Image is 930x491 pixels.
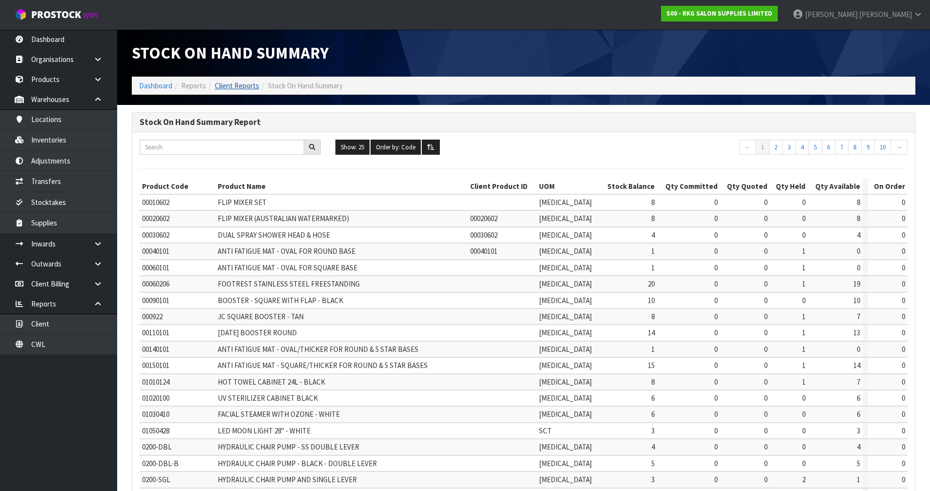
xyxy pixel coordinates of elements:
[764,459,767,468] span: 0
[714,246,718,256] span: 0
[802,475,806,484] span: 2
[802,279,806,288] span: 1
[802,426,806,435] span: 0
[666,9,772,18] strong: S00 - RKG SALON SUPPLIES LIMITED
[142,198,169,207] span: 00010602
[218,426,310,435] span: LED MOON LIGHT 28" - WHITE
[142,442,172,451] span: 0200-DBL
[902,279,905,288] span: 0
[218,312,304,321] span: JC SQUARE BOOSTER - TAN
[142,214,169,223] span: 00020602
[848,140,862,155] a: 8
[802,459,806,468] span: 0
[764,409,767,419] span: 0
[835,140,848,155] a: 7
[805,10,858,19] span: [PERSON_NAME]
[15,8,27,20] img: cube-alt.png
[218,442,359,451] span: HYDRAULIC CHAIR PUMP - SS DOUBLE LEVER
[539,393,592,403] span: [MEDICAL_DATA]
[902,214,905,223] span: 0
[857,214,860,223] span: 8
[142,279,169,288] span: 00060206
[651,263,655,272] span: 1
[218,361,428,370] span: ANTI FATIGUE MAT - SQUARE/THICKER FOR ROUND & 5 STAR BASES
[714,377,718,387] span: 0
[651,393,655,403] span: 6
[142,475,170,484] span: 0200-SGL
[714,442,718,451] span: 0
[764,312,767,321] span: 0
[764,263,767,272] span: 0
[651,409,655,419] span: 6
[218,475,357,484] span: HYDRAULIC CHAIR PUMP AND SINGLE LEVER
[853,296,860,305] span: 10
[802,198,806,207] span: 0
[764,296,767,305] span: 0
[802,409,806,419] span: 0
[853,279,860,288] span: 19
[539,312,592,321] span: [MEDICAL_DATA]
[142,345,169,354] span: 00140101
[802,361,806,370] span: 1
[808,140,822,155] a: 5
[764,442,767,451] span: 0
[857,345,860,354] span: 0
[470,230,497,240] span: 00030602
[764,198,767,207] span: 0
[857,246,860,256] span: 0
[902,459,905,468] span: 0
[764,230,767,240] span: 0
[714,393,718,403] span: 0
[139,81,172,90] a: Dashboard
[739,140,756,155] a: ←
[714,426,718,435] span: 0
[857,426,860,435] span: 3
[714,345,718,354] span: 0
[539,263,592,272] span: [MEDICAL_DATA]
[651,475,655,484] span: 3
[714,230,718,240] span: 0
[857,475,860,484] span: 1
[902,198,905,207] span: 0
[539,426,552,435] span: SCT
[218,377,325,387] span: HOT TOWEL CABINET 24L - BLACK
[648,328,655,337] span: 14
[648,296,655,305] span: 10
[661,6,778,21] a: S00 - RKG SALON SUPPLIES LIMITED
[902,361,905,370] span: 0
[902,475,905,484] span: 0
[714,312,718,321] span: 0
[31,8,81,21] span: ProStock
[861,140,875,155] a: 9
[902,246,905,256] span: 0
[764,328,767,337] span: 0
[142,296,169,305] span: 00090101
[539,475,592,484] span: [MEDICAL_DATA]
[902,393,905,403] span: 0
[802,246,806,256] span: 1
[539,279,592,288] span: [MEDICAL_DATA]
[651,377,655,387] span: 8
[651,246,655,256] span: 1
[651,426,655,435] span: 3
[215,179,468,194] th: Product Name
[218,459,377,468] span: HYDRAULIC CHAIR PUMP - BLACK - DOUBLE LEVER
[470,214,497,223] span: 00020602
[218,230,330,240] span: DUAL SPRAY SHOWER HEAD & HOSE
[142,459,179,468] span: 0200-DBL-B
[857,393,860,403] span: 6
[764,361,767,370] span: 0
[651,214,655,223] span: 8
[822,140,835,155] a: 6
[764,246,767,256] span: 0
[857,409,860,419] span: 6
[215,81,259,90] a: Client Reports
[142,246,169,256] span: 00040101
[218,393,318,403] span: UV STERILIZER CABINET BLACK
[714,409,718,419] span: 0
[335,140,370,155] button: Show: 25
[714,296,718,305] span: 0
[648,361,655,370] span: 15
[218,409,340,419] span: FACIAL STEAMER WITH OZONE - WHITE
[651,345,655,354] span: 1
